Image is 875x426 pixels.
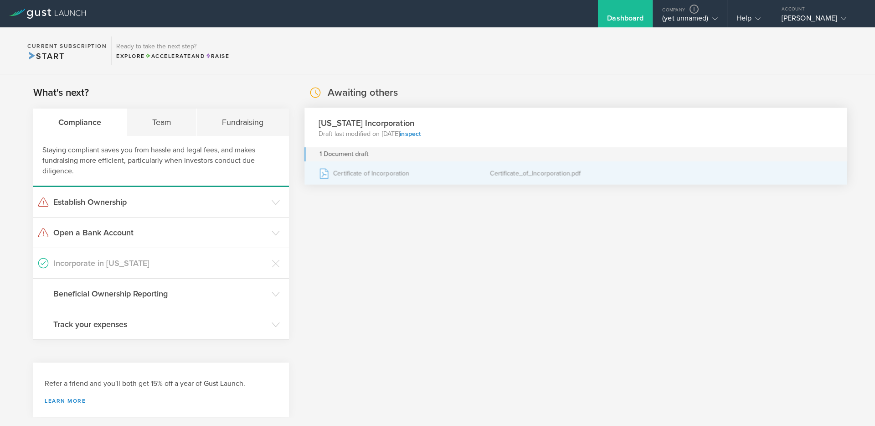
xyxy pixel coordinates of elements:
div: Team [127,109,197,136]
h3: Beneficial Ownership Reporting [53,288,267,300]
div: Certificate_of_Incorporation.pdf [490,162,661,185]
h2: Awaiting others [328,86,398,99]
p: Draft last modified on [DATE] [319,129,421,138]
div: Ready to take the next step?ExploreAccelerateandRaise [111,36,234,65]
h3: Track your expenses [53,318,267,330]
div: Dashboard [607,14,643,27]
h3: Refer a friend and you'll both get 15% off a year of Gust Launch. [45,379,278,389]
h3: Ready to take the next step? [116,43,229,50]
span: Start [27,51,64,61]
h2: Current Subscription [27,43,107,49]
h3: [US_STATE] Incorporation [319,117,421,129]
div: 1 Document draft [304,147,847,161]
span: Accelerate [145,53,191,59]
div: Explore [116,52,229,60]
a: Learn more [45,398,278,404]
div: Staying compliant saves you from hassle and legal fees, and makes fundraising more efficient, par... [33,136,289,187]
a: inspect [400,130,421,137]
div: Help [736,14,761,27]
h3: Incorporate in [US_STATE] [53,257,267,269]
span: and [145,53,206,59]
span: Raise [205,53,229,59]
h2: What's next? [33,86,89,99]
div: [PERSON_NAME] [782,14,859,27]
div: (yet unnamed) [662,14,717,27]
h3: Open a Bank Account [53,227,267,239]
div: Certificate of Incorporation [319,162,490,185]
div: Compliance [33,109,127,136]
h3: Establish Ownership [53,196,267,208]
div: Fundraising [197,109,289,136]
